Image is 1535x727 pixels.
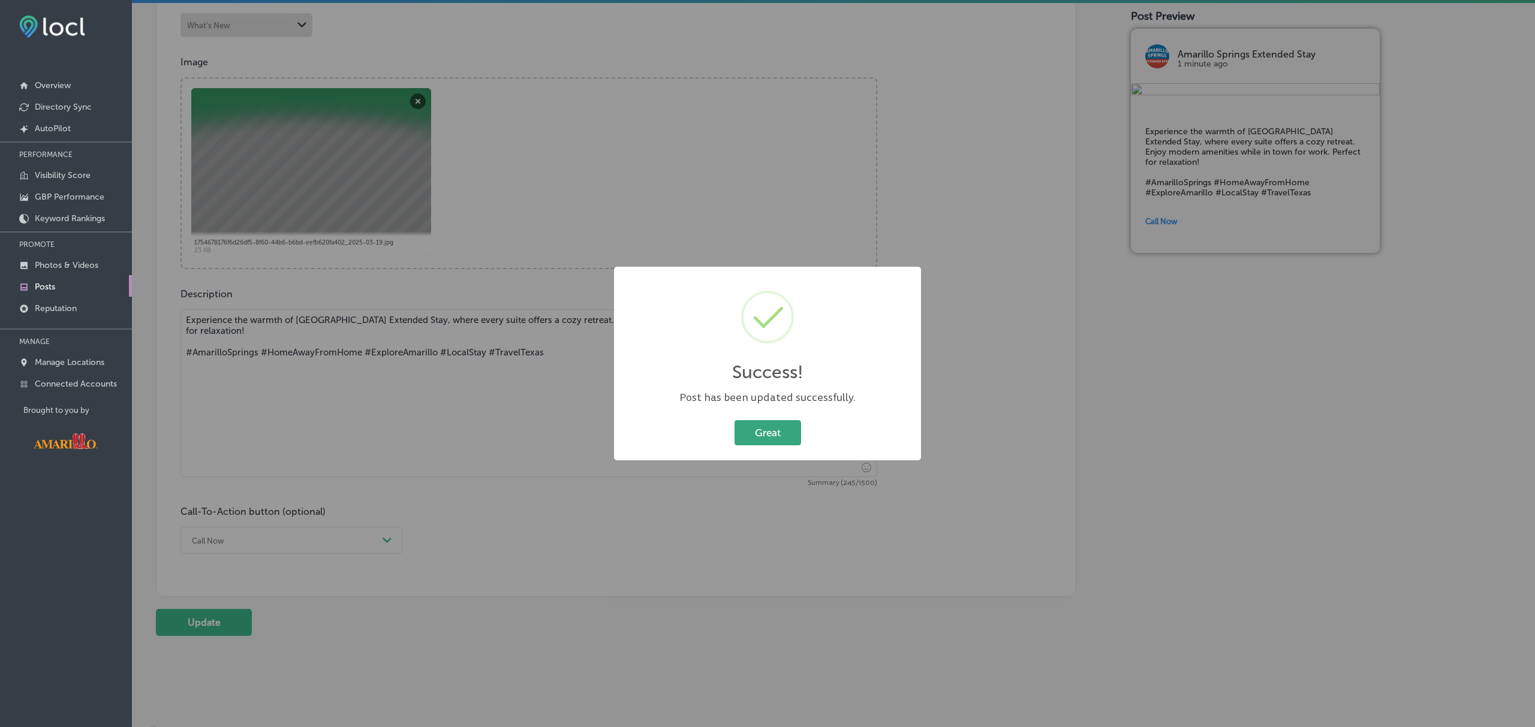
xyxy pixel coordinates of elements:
p: Directory Sync [35,102,92,112]
p: AutoPilot [35,123,71,134]
p: Manage Locations [35,357,104,367]
p: Overview [35,80,71,91]
img: Visit Amarillo [23,424,107,458]
img: fda3e92497d09a02dc62c9cd864e3231.png [19,16,85,38]
p: Posts [35,282,55,292]
p: GBP Performance [35,192,104,202]
p: Reputation [35,303,77,313]
p: Photos & Videos [35,260,98,270]
p: Connected Accounts [35,379,117,389]
div: Post has been updated successfully. [626,390,909,405]
p: Keyword Rankings [35,213,105,224]
button: Great [735,420,801,445]
p: Brought to you by [23,406,132,415]
h2: Success! [732,361,803,383]
p: Visibility Score [35,170,91,180]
